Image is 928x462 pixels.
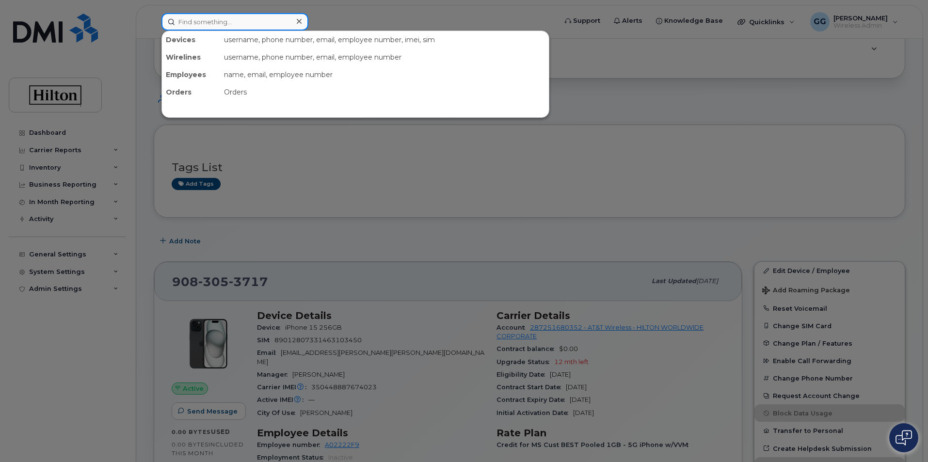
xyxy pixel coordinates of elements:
div: Orders [220,83,549,101]
div: name, email, employee number [220,66,549,83]
img: Open chat [896,430,912,446]
div: username, phone number, email, employee number [220,48,549,66]
div: username, phone number, email, employee number, imei, sim [220,31,549,48]
div: Wirelines [162,48,220,66]
div: Orders [162,83,220,101]
div: Devices [162,31,220,48]
input: Find something... [161,13,308,31]
div: Employees [162,66,220,83]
